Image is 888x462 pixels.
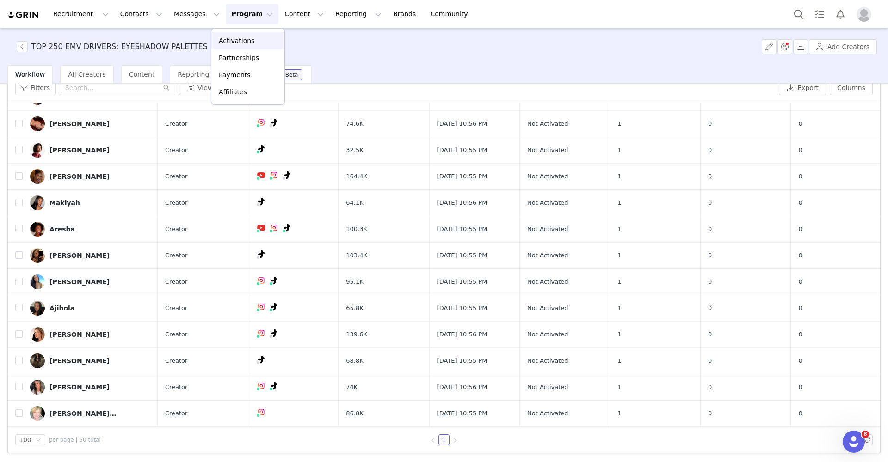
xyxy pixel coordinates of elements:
img: becbe1a8-f806-4ae0-b22b-e678e763ae84.jpg [30,301,45,316]
img: instagram.svg [258,303,265,310]
button: Notifications [830,4,851,24]
span: 95.1K [346,277,363,286]
div: [PERSON_NAME] [49,252,110,259]
button: Content [279,4,329,24]
span: Creator [165,172,188,181]
span: Creator [165,198,188,207]
a: [PERSON_NAME] [30,327,150,342]
img: e38fa81f-fe7c-4585-b039-131c94841cf9.jpg [30,327,45,342]
span: 0 [798,119,802,128]
span: Creator [165,330,188,339]
span: 0 [798,356,802,365]
img: 5d4edac1-fa73-4839-8d2a-7ab5ce9a9875.jpg [30,248,45,263]
span: per page | 50 total [49,436,101,444]
span: 0 [708,356,712,365]
div: [PERSON_NAME] [49,331,110,338]
span: 0 [798,172,802,181]
span: 1 [618,198,622,207]
img: ca882291-abd0-4ce2-a161-8d904360ae74.jpg [30,222,45,237]
span: Not Activated [527,198,568,207]
i: icon: right [452,438,458,443]
button: Reporting [330,4,387,24]
span: 1 [618,172,622,181]
span: 0 [798,251,802,260]
span: 1 [618,330,622,339]
img: 52f7187d-d8f3-4991-a6e4-f92e7f505a75.jpg [30,143,45,158]
span: Not Activated [527,409,568,418]
span: 0 [708,304,712,313]
div: [PERSON_NAME] [49,278,110,286]
span: Creator [165,146,188,155]
div: [PERSON_NAME] [49,357,110,365]
span: 0 [708,172,712,181]
a: Community [425,4,478,24]
span: 139.6K [346,330,367,339]
div: Aresha [49,225,75,233]
a: [PERSON_NAME] [30,274,150,289]
span: 0 [798,225,802,234]
li: 1 [438,434,450,445]
span: Creator [165,277,188,286]
button: Views [179,80,233,95]
span: 8 [862,431,869,438]
a: [PERSON_NAME] [30,116,150,131]
a: [PERSON_NAME] [30,248,150,263]
span: 100.3K [346,225,367,234]
img: instagram.svg [258,329,265,337]
div: [PERSON_NAME][DATE] [49,410,119,417]
span: Workflow [15,71,45,78]
a: [PERSON_NAME] [30,353,150,368]
img: f02ef40e-7c2a-454c-aed0-567a64072b00.jpg [30,116,45,131]
span: [DATE] 10:55 PM [437,304,487,313]
img: instagram.svg [271,224,278,231]
span: 0 [708,146,712,155]
p: Activations [219,36,254,46]
span: 1 [618,383,622,392]
iframe: Intercom live chat [843,431,865,453]
span: Not Activated [527,119,568,128]
a: Makiyah [30,195,150,210]
span: 103.4K [346,251,367,260]
img: 048996bb-7448-4412-af5b-6e89864fe689.jpg [30,274,45,289]
p: Affiliates [219,87,247,97]
span: Not Activated [527,251,568,260]
span: [object Object] [17,41,255,52]
span: 1 [618,146,622,155]
span: Not Activated [527,146,568,155]
span: 68.8K [346,356,363,365]
button: Recruitment [48,4,114,24]
input: Search... [60,80,175,95]
span: Not Activated [527,330,568,339]
img: instagram.svg [258,277,265,284]
span: 0 [798,409,802,418]
span: Creator [165,383,188,392]
span: [DATE] 10:55 PM [437,172,487,181]
div: [PERSON_NAME] [49,173,110,180]
span: Not Activated [527,356,568,365]
span: All Creators [68,71,105,78]
button: Messages [168,4,225,24]
button: Filters [15,80,56,95]
span: 0 [798,198,802,207]
i: icon: left [430,438,436,443]
span: [DATE] 10:55 PM [437,356,487,365]
img: 9d9f15e4-b800-40e9-86ca-3ec8e5ff4b77--s.jpg [30,380,45,395]
button: Add Creators [809,39,877,54]
a: Tasks [809,4,830,24]
button: Contacts [115,4,168,24]
span: Reporting [178,71,209,78]
span: 0 [798,330,802,339]
span: 0 [798,383,802,392]
button: Export [779,80,826,95]
span: [DATE] 10:55 PM [437,146,487,155]
button: Columns [830,80,873,95]
div: 100 [19,435,31,445]
span: Not Activated [527,172,568,181]
span: [DATE] 10:56 PM [437,198,487,207]
button: Search [789,4,809,24]
a: [PERSON_NAME][DATE] [30,406,150,421]
span: 74.6K [346,119,363,128]
span: 0 [708,251,712,260]
img: instagram.svg [258,382,265,389]
span: Not Activated [527,277,568,286]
